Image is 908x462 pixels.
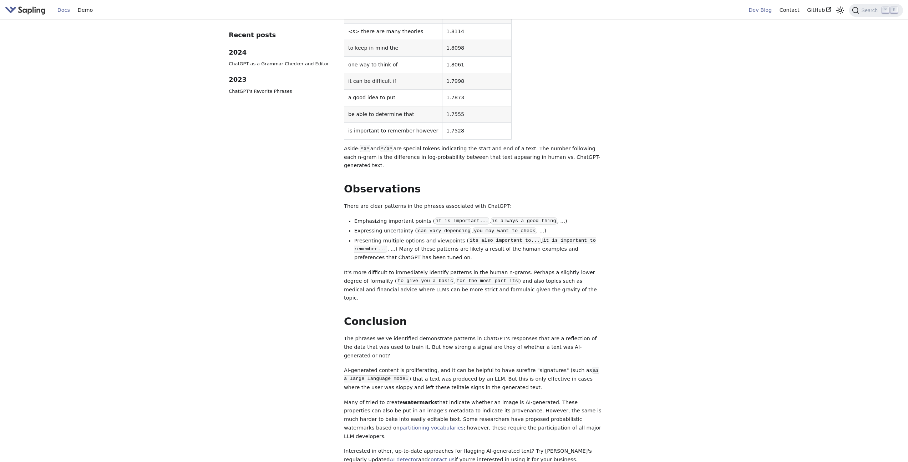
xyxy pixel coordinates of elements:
[354,217,603,226] li: Emphasizing important points ( , , ...)
[5,5,48,15] a: Sapling.ai
[473,227,536,235] code: you may want to check
[442,40,512,56] td: 1.8098
[456,277,519,285] code: for the most part its
[354,227,603,235] li: Expressing uncertainty ( , , ...)
[442,24,512,40] td: 1.8114
[229,49,334,57] h3: 2024
[344,73,442,90] td: it can be difficult if
[859,7,882,13] span: Search
[344,268,602,302] p: It's more difficult to immediately identify patterns in the human n-grams. Perhaps a slightly low...
[344,40,442,56] td: to keep in mind the
[442,123,512,139] td: 1.7528
[344,56,442,73] td: one way to think of
[803,5,835,16] a: GitHub
[344,366,602,392] p: AI-generated content is proliferating, and it can be helpful to have surefire "signatures" (such ...
[354,237,596,253] code: it is important to remember...
[442,56,512,73] td: 1.8061
[403,400,437,405] strong: watermarks
[469,237,541,244] code: its also important to...
[442,106,512,122] td: 1.7555
[344,24,442,40] td: <s> there are many theories
[344,90,442,106] td: a good idea to put
[229,87,334,95] a: ChatGPT's Favorite Phrases
[344,398,602,441] p: Many of tried to create that indicate whether an image is AI-generated. These properties can also...
[442,73,512,90] td: 1.7998
[882,7,889,13] kbd: ⌘
[344,106,442,122] td: be able to determine that
[344,145,602,170] p: Aside: and are special tokens indicating the start and end of a text. The number following each n...
[435,217,489,225] code: it is important...
[229,30,334,40] div: Recent posts
[354,237,603,262] li: Presenting multiple options and viewpoints ( , , ...) Many of these patterns are likely a result ...
[229,30,334,100] nav: Blog recent posts navigation
[417,227,471,235] code: can vary depending
[344,202,602,211] p: There are clear patterns in the phrases associated with ChatGPT:
[849,4,903,17] button: Search (Command+K)
[54,5,74,16] a: Docs
[229,76,334,84] h3: 2023
[344,183,602,196] h2: Observations
[745,5,775,16] a: Dev Blog
[891,7,898,13] kbd: K
[229,60,334,67] a: ChatGPT as a Grammar Checker and Editor
[344,315,602,328] h2: Conclusion
[400,425,463,431] a: partitioning vocabularies
[442,90,512,106] td: 1.7873
[5,5,46,15] img: Sapling.ai
[344,123,442,139] td: is important to remember however
[380,145,394,152] code: </s>
[835,5,846,15] button: Switch between dark and light mode (currently light mode)
[360,145,370,152] code: <s>
[344,335,602,360] p: The phrases we've identified demonstrate patterns in ChatGPT's responses that are a reflection of...
[74,5,97,16] a: Demo
[491,217,557,225] code: is always a good thing
[776,5,803,16] a: Contact
[397,277,454,285] code: to give you a basic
